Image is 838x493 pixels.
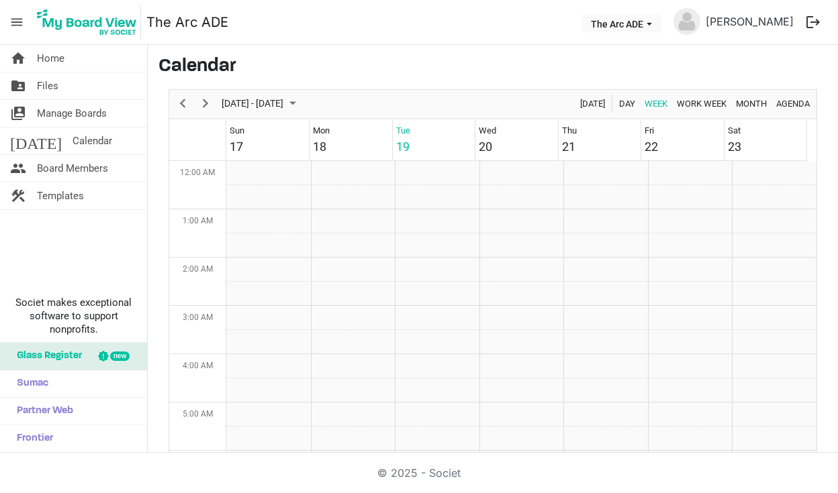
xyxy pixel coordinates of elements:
[220,95,302,112] button: August 2025
[673,8,700,35] img: no-profile-picture.svg
[734,95,770,112] button: Month
[618,95,637,112] span: Day
[37,45,64,72] span: Home
[10,155,26,182] span: people
[158,56,827,78] h3: Calendar
[37,72,58,99] span: Files
[799,8,827,36] button: logout
[171,90,194,118] div: previous period
[643,95,669,112] span: Week
[728,138,741,156] div: 23
[217,90,304,118] div: August 17 - 23, 2025
[728,124,741,138] div: Sat
[169,89,817,458] div: Week of August 19, 2025
[10,45,26,72] span: home
[10,343,82,370] span: Glass Register
[10,425,53,452] span: Frontier
[313,124,330,138] div: Mon
[146,9,228,36] a: The Arc ADE
[479,124,496,138] div: Wed
[183,313,213,322] span: 3:00 AM
[479,138,492,156] div: 20
[37,100,107,127] span: Manage Boards
[775,95,811,112] span: Agenda
[676,95,728,112] span: Work Week
[183,216,213,225] span: 1:00 AM
[643,95,670,112] button: Week
[774,95,812,112] button: Agenda
[33,5,141,39] img: My Board View Logo
[230,138,243,156] div: 17
[10,127,62,154] span: [DATE]
[194,90,217,118] div: next period
[377,466,461,480] a: © 2025 - Societ
[700,8,799,35] a: [PERSON_NAME]
[183,361,213,370] span: 4:00 AM
[183,264,213,274] span: 2:00 AM
[183,409,213,419] span: 5:00 AM
[230,124,244,138] div: Sun
[220,95,285,112] span: [DATE] - [DATE]
[396,138,410,156] div: 19
[562,138,575,156] div: 21
[10,398,73,425] span: Partner Web
[6,296,141,336] span: Societ makes exceptional software to support nonprofits.
[10,182,26,209] span: construction
[645,124,654,138] div: Fri
[174,95,192,112] button: Previous
[180,168,215,177] span: 12:00 AM
[4,9,30,35] span: menu
[197,95,215,112] button: Next
[10,100,26,127] span: switch_account
[675,95,729,112] button: Work Week
[313,138,326,156] div: 18
[33,5,146,39] a: My Board View Logo
[735,95,768,112] span: Month
[110,351,130,361] div: new
[578,95,608,112] button: Today
[37,182,84,209] span: Templates
[396,124,410,138] div: Tue
[617,95,638,112] button: Day
[579,95,606,112] span: [DATE]
[37,155,108,182] span: Board Members
[10,72,26,99] span: folder_shared
[582,14,661,33] button: The Arc ADE dropdownbutton
[73,127,112,154] span: Calendar
[10,370,48,397] span: Sumac
[645,138,658,156] div: 22
[562,124,577,138] div: Thu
